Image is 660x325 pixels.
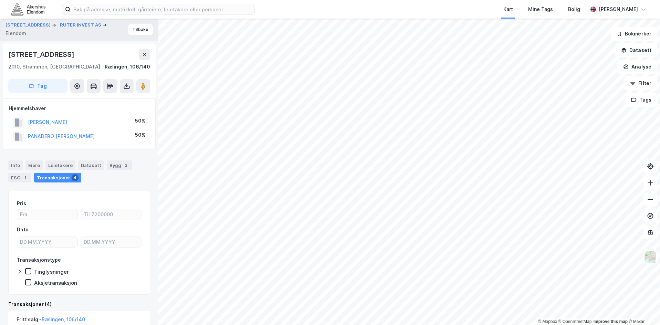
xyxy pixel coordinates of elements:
[135,117,146,125] div: 50%
[617,60,657,74] button: Analyse
[17,199,26,208] div: Pris
[123,162,129,169] div: 2
[17,209,77,220] input: Fra
[558,319,592,324] a: OpenStreetMap
[6,22,52,29] button: [STREET_ADDRESS]
[8,173,31,182] div: ESG
[503,5,513,13] div: Kart
[611,27,657,41] button: Bokmerker
[45,160,75,170] div: Leietakere
[34,269,69,275] div: Tinglysninger
[644,251,657,264] img: Z
[528,5,553,13] div: Mine Tags
[81,237,141,247] input: DD.MM.YYYY
[135,131,146,139] div: 50%
[8,49,76,60] div: [STREET_ADDRESS]
[568,5,580,13] div: Bolig
[107,160,132,170] div: Bygg
[17,226,29,234] div: Dato
[8,160,23,170] div: Info
[9,104,150,113] div: Hjemmelshaver
[17,256,61,264] div: Transaksjonstype
[626,292,660,325] iframe: Chat Widget
[8,300,150,308] div: Transaksjoner (4)
[60,22,103,29] button: RUTER INVEST AS
[42,316,85,322] a: Rælingen, 106/140
[8,63,100,71] div: 2010, Strømmen, [GEOGRAPHIC_DATA]
[615,43,657,57] button: Datasett
[34,280,77,286] div: Aksjetransaksjon
[599,5,638,13] div: [PERSON_NAME]
[71,4,254,14] input: Søk på adresse, matrikkel, gårdeiere, leietakere eller personer
[594,319,628,324] a: Improve this map
[17,237,77,247] input: DD.MM.YYYY
[8,79,67,93] button: Tag
[34,173,81,182] div: Transaksjoner
[78,160,104,170] div: Datasett
[626,292,660,325] div: Kontrollprogram for chat
[105,63,150,71] div: Rælingen, 106/140
[81,209,141,220] input: Til 7200000
[11,3,45,15] img: akershus-eiendom-logo.9091f326c980b4bce74ccdd9f866810c.svg
[72,174,78,181] div: 4
[625,93,657,107] button: Tags
[25,160,43,170] div: Eiere
[6,29,26,38] div: Eiendom
[128,24,153,35] button: Tilbake
[538,319,557,324] a: Mapbox
[624,76,657,90] button: Filter
[22,174,29,181] div: 1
